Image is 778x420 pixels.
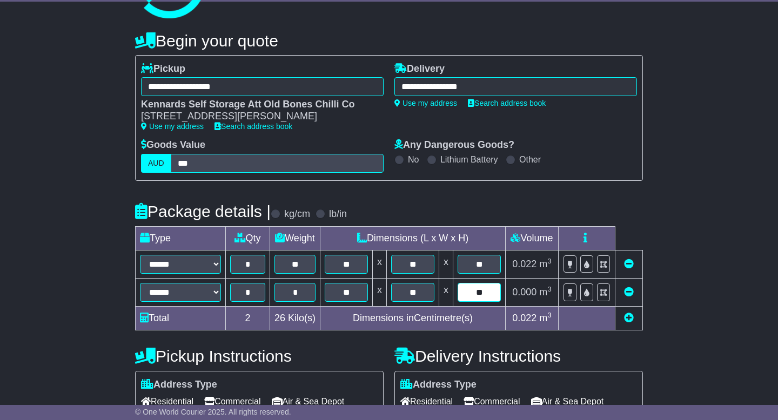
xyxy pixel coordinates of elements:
[394,139,514,151] label: Any Dangerous Goods?
[141,122,204,131] a: Use my address
[320,306,506,330] td: Dimensions in Centimetre(s)
[506,226,559,250] td: Volume
[320,226,506,250] td: Dimensions (L x W x H)
[135,408,291,416] span: © One World Courier 2025. All rights reserved.
[512,259,536,269] span: 0.022
[329,208,347,220] label: lb/in
[624,313,634,323] a: Add new item
[373,250,387,278] td: x
[270,226,320,250] td: Weight
[408,154,419,165] label: No
[373,278,387,306] td: x
[272,393,345,410] span: Air & Sea Depot
[439,278,453,306] td: x
[274,313,285,323] span: 26
[141,154,171,173] label: AUD
[204,393,260,410] span: Commercial
[531,393,604,410] span: Air & Sea Depot
[141,111,373,123] div: [STREET_ADDRESS][PERSON_NAME]
[547,311,552,319] sup: 3
[512,313,536,323] span: 0.022
[284,208,310,220] label: kg/cm
[468,99,546,107] a: Search address book
[141,379,217,391] label: Address Type
[624,259,634,269] a: Remove this item
[547,285,552,293] sup: 3
[141,393,193,410] span: Residential
[141,99,373,111] div: Kennards Self Storage Att Old Bones Chilli Co
[512,287,536,297] span: 0.000
[141,63,185,75] label: Pickup
[135,347,384,365] h4: Pickup Instructions
[539,259,552,269] span: m
[624,287,634,297] a: Remove this item
[394,347,643,365] h4: Delivery Instructions
[226,226,270,250] td: Qty
[394,99,457,107] a: Use my address
[400,379,477,391] label: Address Type
[136,306,226,330] td: Total
[464,393,520,410] span: Commercial
[135,202,271,220] h4: Package details |
[400,393,453,410] span: Residential
[226,306,270,330] td: 2
[270,306,320,330] td: Kilo(s)
[547,257,552,265] sup: 3
[439,250,453,278] td: x
[141,139,205,151] label: Goods Value
[136,226,226,250] td: Type
[519,154,541,165] label: Other
[539,287,552,297] span: m
[440,154,498,165] label: Lithium Battery
[539,313,552,323] span: m
[135,32,643,50] h4: Begin your quote
[394,63,445,75] label: Delivery
[214,122,292,131] a: Search address book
